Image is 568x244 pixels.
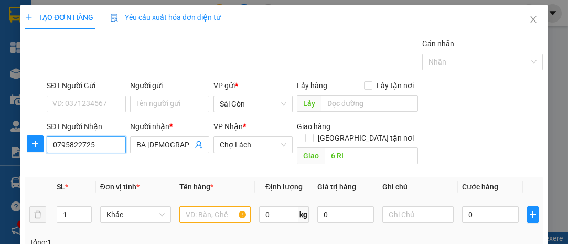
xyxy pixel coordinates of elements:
button: plus [27,135,44,152]
div: VP gửi [213,80,293,91]
span: Đơn vị tính [100,183,140,191]
input: Ghi Chú [382,206,454,223]
span: Tên hàng [179,183,213,191]
span: SL [57,183,65,191]
span: Lấy tận nơi [372,80,418,91]
div: Người gửi [130,80,209,91]
span: plus [528,210,538,219]
input: Dọc đường [325,147,417,164]
span: Khác [106,207,165,222]
span: kg [298,206,309,223]
span: Chợ Lách [220,137,286,153]
span: plus [27,140,43,148]
div: SĐT Người Nhận [47,121,126,132]
span: Định lượng [265,183,303,191]
button: plus [527,206,539,223]
div: SĐT Người Gửi [47,80,126,91]
span: Lấy hàng [297,81,327,90]
span: Giao [297,147,325,164]
label: Gán nhãn [422,39,454,48]
input: 0 [317,206,374,223]
span: TẠO ĐƠN HÀNG [25,13,93,22]
button: Close [519,5,548,35]
span: Giá trị hàng [317,183,356,191]
span: Yêu cầu xuất hóa đơn điện tử [110,13,221,22]
span: Cước hàng [462,183,498,191]
span: plus [25,14,33,21]
input: VD: Bàn, Ghế [179,206,251,223]
input: Dọc đường [321,95,417,112]
div: Người nhận [130,121,209,132]
th: Ghi chú [378,177,458,197]
span: Sài Gòn [220,96,286,112]
span: [GEOGRAPHIC_DATA] tận nơi [314,132,418,144]
span: close [529,15,538,24]
span: VP Nhận [213,122,243,131]
span: user-add [195,141,203,149]
span: Giao hàng [297,122,330,131]
img: icon [110,14,119,22]
span: Lấy [297,95,321,112]
button: delete [29,206,46,223]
